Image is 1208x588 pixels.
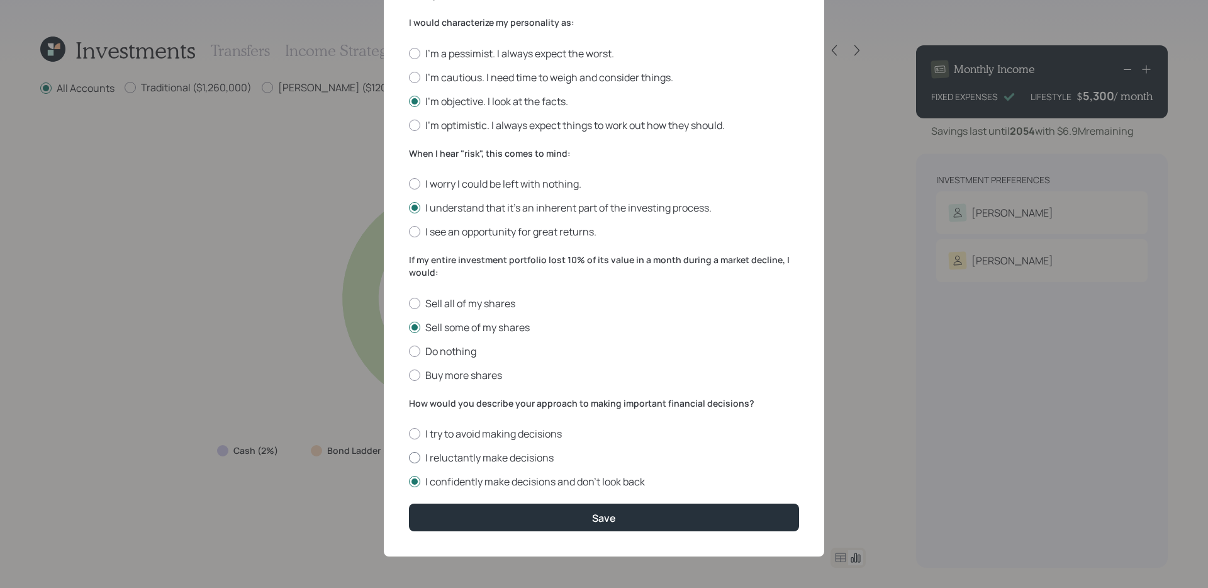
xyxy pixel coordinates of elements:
[409,201,799,215] label: I understand that it’s an inherent part of the investing process.
[409,451,799,465] label: I reluctantly make decisions
[409,147,799,160] label: When I hear "risk", this comes to mind:
[409,16,799,29] label: I would characterize my personality as:
[409,397,799,410] label: How would you describe your approach to making important financial decisions?
[409,177,799,191] label: I worry I could be left with nothing.
[409,475,799,489] label: I confidently make decisions and don’t look back
[409,94,799,108] label: I'm objective. I look at the facts.
[409,427,799,441] label: I try to avoid making decisions
[409,47,799,60] label: I'm a pessimist. I always expect the worst.
[409,344,799,358] label: Do nothing
[409,297,799,310] label: Sell all of my shares
[409,504,799,531] button: Save
[409,254,799,278] label: If my entire investment portfolio lost 10% of its value in a month during a market decline, I would:
[592,511,616,525] div: Save
[409,368,799,382] label: Buy more shares
[409,118,799,132] label: I'm optimistic. I always expect things to work out how they should.
[409,71,799,84] label: I'm cautious. I need time to weigh and consider things.
[409,225,799,239] label: I see an opportunity for great returns.
[409,320,799,334] label: Sell some of my shares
